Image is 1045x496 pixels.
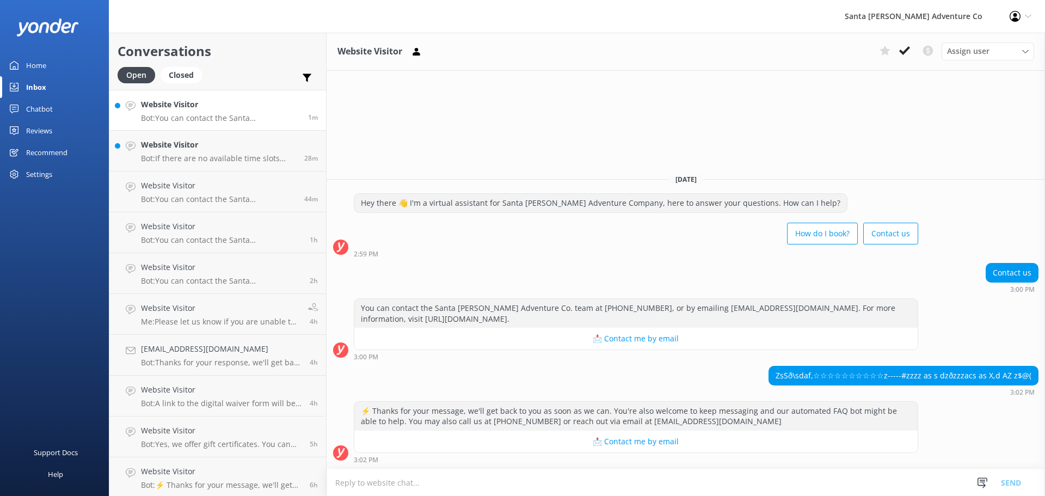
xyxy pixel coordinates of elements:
a: Website VisitorBot:A link to the digital waiver form will be included in your confirmation email.... [109,376,326,417]
a: Website VisitorBot:If there are no available time slots showing online, the trip is likely full. ... [109,131,326,172]
h4: Website Visitor [141,384,302,396]
h4: Website Visitor [141,139,296,151]
div: ZsSð\sdaf,☆☆☆☆☆☆☆☆☆☆z-----#zzzz as s dzðzzzacs as X,d AZ z$@( [769,366,1038,385]
img: yonder-white-logo.png [16,19,79,36]
div: Assign User [942,42,1034,60]
h4: Website Visitor [141,466,302,477]
div: Contact us [986,264,1038,282]
p: Bot: ⚡ Thanks for your message, we'll get back to you as soon as we can. You're also welcome to k... [141,480,302,490]
span: Oct 07 2025 08:13am (UTC -07:00) America/Tijuana [310,480,318,489]
h2: Conversations [118,41,318,62]
p: Bot: You can contact the Santa [PERSON_NAME] Adventure Co. team at [PHONE_NUMBER], or by emailing... [141,113,300,123]
p: Bot: You can contact the Santa [PERSON_NAME] Adventure Co. team by calling [PHONE_NUMBER] or emai... [141,276,302,286]
div: Recommend [26,142,67,163]
a: Website VisitorMe:Please let us know if you are unable to attend your tour [DATE], and provide us... [109,294,326,335]
span: Oct 07 2025 01:59pm (UTC -07:00) America/Tijuana [310,235,318,244]
p: Bot: You can contact the Santa [PERSON_NAME] Adventure Co. team at [PHONE_NUMBER], or by emailing... [141,235,302,245]
a: Website VisitorBot:You can contact the Santa [PERSON_NAME] Adventure Co. team by calling [PHONE_N... [109,253,326,294]
p: Bot: Yes, we offer gift certificates. You can buy them online at [URL][DOMAIN_NAME] or email [EMA... [141,439,302,449]
strong: 2:59 PM [354,251,378,258]
button: How do I book? [787,223,858,244]
div: Inbox [26,76,46,98]
p: Bot: You can contact the Santa [PERSON_NAME] Adventure Co. team at [PHONE_NUMBER], or by emailing... [141,194,296,204]
h4: Website Visitor [141,425,302,437]
button: 📩 Contact me by email [354,431,918,452]
p: Me: Please let us know if you are unable to attend your tour [DATE], and provide us your booking ... [141,317,300,327]
h4: Website Visitor [141,180,296,192]
div: Open [118,67,155,83]
a: [EMAIL_ADDRESS][DOMAIN_NAME]Bot:Thanks for your response, we'll get back to you as soon as we can... [109,335,326,376]
a: Website VisitorBot:Yes, we offer gift certificates. You can buy them online at [URL][DOMAIN_NAME]... [109,417,326,457]
p: Bot: Thanks for your response, we'll get back to you as soon as we can during opening hours. [141,358,302,368]
span: Oct 07 2025 02:33pm (UTC -07:00) America/Tijuana [304,154,318,163]
div: Hey there 👋 I'm a virtual assistant for Santa [PERSON_NAME] Adventure Company, here to answer you... [354,194,847,212]
div: ⚡ Thanks for your message, we'll get back to you as soon as we can. You're also welcome to keep m... [354,402,918,431]
button: Contact us [863,223,918,244]
span: Oct 07 2025 10:42am (UTC -07:00) America/Tijuana [310,358,318,367]
a: Website VisitorBot:You can contact the Santa [PERSON_NAME] Adventure Co. team at [PHONE_NUMBER], ... [109,172,326,212]
div: Oct 07 2025 03:00pm (UTC -07:00) America/Tijuana [986,285,1038,293]
strong: 3:00 PM [354,354,378,360]
div: Closed [161,67,202,83]
p: Bot: If there are no available time slots showing online, the trip is likely full. You can reach ... [141,154,296,163]
div: Oct 07 2025 03:02pm (UTC -07:00) America/Tijuana [769,388,1038,396]
div: Help [48,463,63,485]
a: Closed [161,69,207,81]
div: Settings [26,163,52,185]
div: Home [26,54,46,76]
button: 📩 Contact me by email [354,328,918,350]
div: Support Docs [34,442,78,463]
div: Oct 07 2025 03:02pm (UTC -07:00) America/Tijuana [354,456,918,463]
h4: Website Visitor [141,261,302,273]
span: Oct 07 2025 12:56pm (UTC -07:00) America/Tijuana [310,276,318,285]
h3: Website Visitor [337,45,402,59]
span: [DATE] [669,175,703,184]
div: Oct 07 2025 03:00pm (UTC -07:00) America/Tijuana [354,353,918,360]
h4: Website Visitor [141,302,300,314]
span: Oct 07 2025 03:00pm (UTC -07:00) America/Tijuana [308,113,318,122]
span: Oct 07 2025 09:07am (UTC -07:00) America/Tijuana [310,439,318,449]
p: Bot: A link to the digital waiver form will be included in your confirmation email. Each guest mu... [141,399,302,408]
div: Reviews [26,120,52,142]
h4: Website Visitor [141,221,302,232]
a: Website VisitorBot:You can contact the Santa [PERSON_NAME] Adventure Co. team at [PHONE_NUMBER], ... [109,90,326,131]
h4: Website Visitor [141,99,300,111]
span: Oct 07 2025 10:58am (UTC -07:00) America/Tijuana [310,317,318,326]
div: Chatbot [26,98,53,120]
h4: [EMAIL_ADDRESS][DOMAIN_NAME] [141,343,302,355]
strong: 3:02 PM [354,457,378,463]
span: Oct 07 2025 10:30am (UTC -07:00) America/Tijuana [310,399,318,408]
div: Oct 07 2025 02:59pm (UTC -07:00) America/Tijuana [354,250,918,258]
a: Website VisitorBot:You can contact the Santa [PERSON_NAME] Adventure Co. team at [PHONE_NUMBER], ... [109,212,326,253]
div: You can contact the Santa [PERSON_NAME] Adventure Co. team at [PHONE_NUMBER], or by emailing [EMA... [354,299,918,328]
span: Oct 07 2025 02:18pm (UTC -07:00) America/Tijuana [304,194,318,204]
strong: 3:00 PM [1010,286,1035,293]
a: Open [118,69,161,81]
strong: 3:02 PM [1010,389,1035,396]
span: Assign user [947,45,989,57]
